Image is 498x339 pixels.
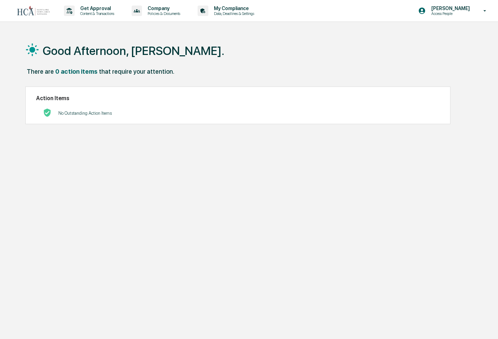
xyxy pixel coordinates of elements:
h2: Action Items [36,95,440,102]
p: My Compliance [208,6,258,11]
p: Data, Deadlines & Settings [208,11,258,16]
p: Content & Transactions [75,11,118,16]
div: that require your attention. [99,68,174,75]
p: Access People [426,11,473,16]
div: 0 action items [55,68,98,75]
div: There are [27,68,54,75]
p: No Outstanding Action Items [58,111,112,116]
img: logo [17,5,50,16]
p: [PERSON_NAME] [426,6,473,11]
img: No Actions logo [43,108,51,117]
p: Policies & Documents [142,11,184,16]
p: Company [142,6,184,11]
h1: Good Afternoon, [PERSON_NAME]. [43,44,224,58]
p: Get Approval [75,6,118,11]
